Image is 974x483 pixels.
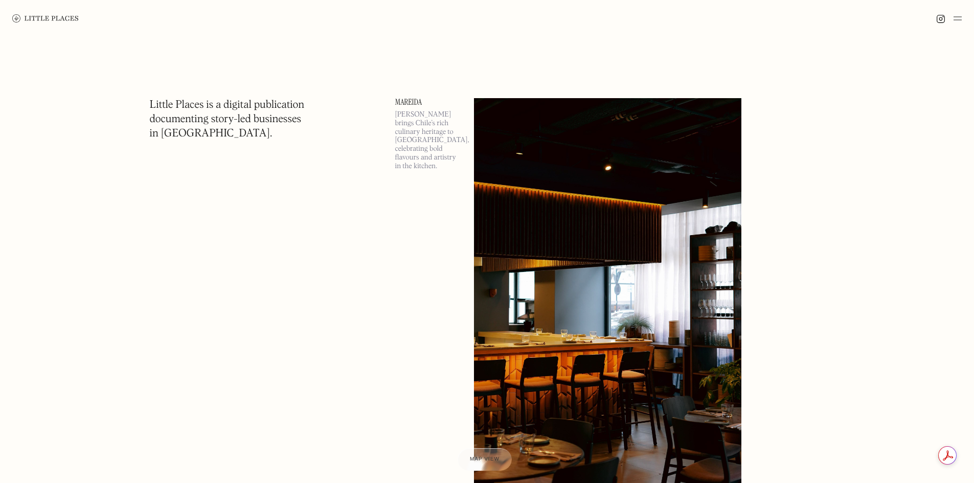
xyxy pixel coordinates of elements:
span: Map view [470,456,500,462]
h1: Little Places is a digital publication documenting story-led businesses in [GEOGRAPHIC_DATA]. [150,98,305,141]
a: Map view [458,448,512,471]
a: Mareida [395,98,462,106]
p: [PERSON_NAME] brings Chile’s rich culinary heritage to [GEOGRAPHIC_DATA], celebrating bold flavou... [395,110,462,171]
